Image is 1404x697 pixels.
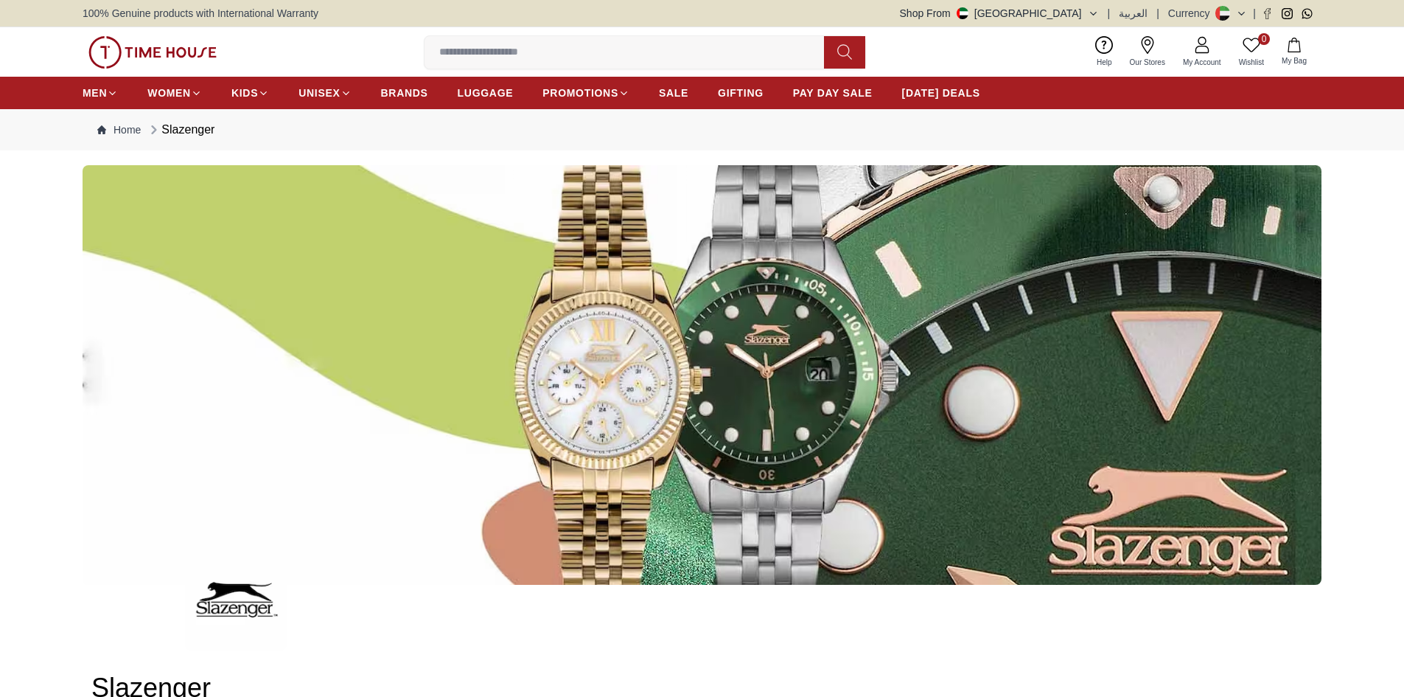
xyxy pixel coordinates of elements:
[88,36,217,69] img: ...
[185,549,287,651] img: ...
[1124,57,1171,68] span: Our Stores
[231,86,258,100] span: KIDS
[1262,8,1273,19] a: Facebook
[1233,57,1270,68] span: Wishlist
[1273,35,1316,69] button: My Bag
[659,80,688,106] a: SALE
[231,80,269,106] a: KIDS
[1091,57,1118,68] span: Help
[1258,33,1270,45] span: 0
[458,86,514,100] span: LUGGAGE
[381,80,428,106] a: BRANDS
[1168,6,1216,21] div: Currency
[793,80,873,106] a: PAY DAY SALE
[957,7,968,19] img: United Arab Emirates
[1177,57,1227,68] span: My Account
[381,86,428,100] span: BRANDS
[718,80,764,106] a: GIFTING
[902,80,980,106] a: [DATE] DEALS
[1253,6,1256,21] span: |
[147,86,191,100] span: WOMEN
[83,6,318,21] span: 100% Genuine products with International Warranty
[298,80,351,106] a: UNISEX
[147,80,202,106] a: WOMEN
[1282,8,1293,19] a: Instagram
[1276,55,1313,66] span: My Bag
[298,86,340,100] span: UNISEX
[97,122,141,137] a: Home
[83,165,1321,585] img: ...
[1156,6,1159,21] span: |
[83,109,1321,150] nav: Breadcrumb
[1119,6,1148,21] button: العربية
[542,86,618,100] span: PROMOTIONS
[1121,33,1174,71] a: Our Stores
[147,121,214,139] div: Slazenger
[458,80,514,106] a: LUGGAGE
[659,86,688,100] span: SALE
[900,6,1099,21] button: Shop From[GEOGRAPHIC_DATA]
[1230,33,1273,71] a: 0Wishlist
[83,86,107,100] span: MEN
[793,86,873,100] span: PAY DAY SALE
[1108,6,1111,21] span: |
[1302,8,1313,19] a: Whatsapp
[83,80,118,106] a: MEN
[1088,33,1121,71] a: Help
[718,86,764,100] span: GIFTING
[542,80,629,106] a: PROMOTIONS
[902,86,980,100] span: [DATE] DEALS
